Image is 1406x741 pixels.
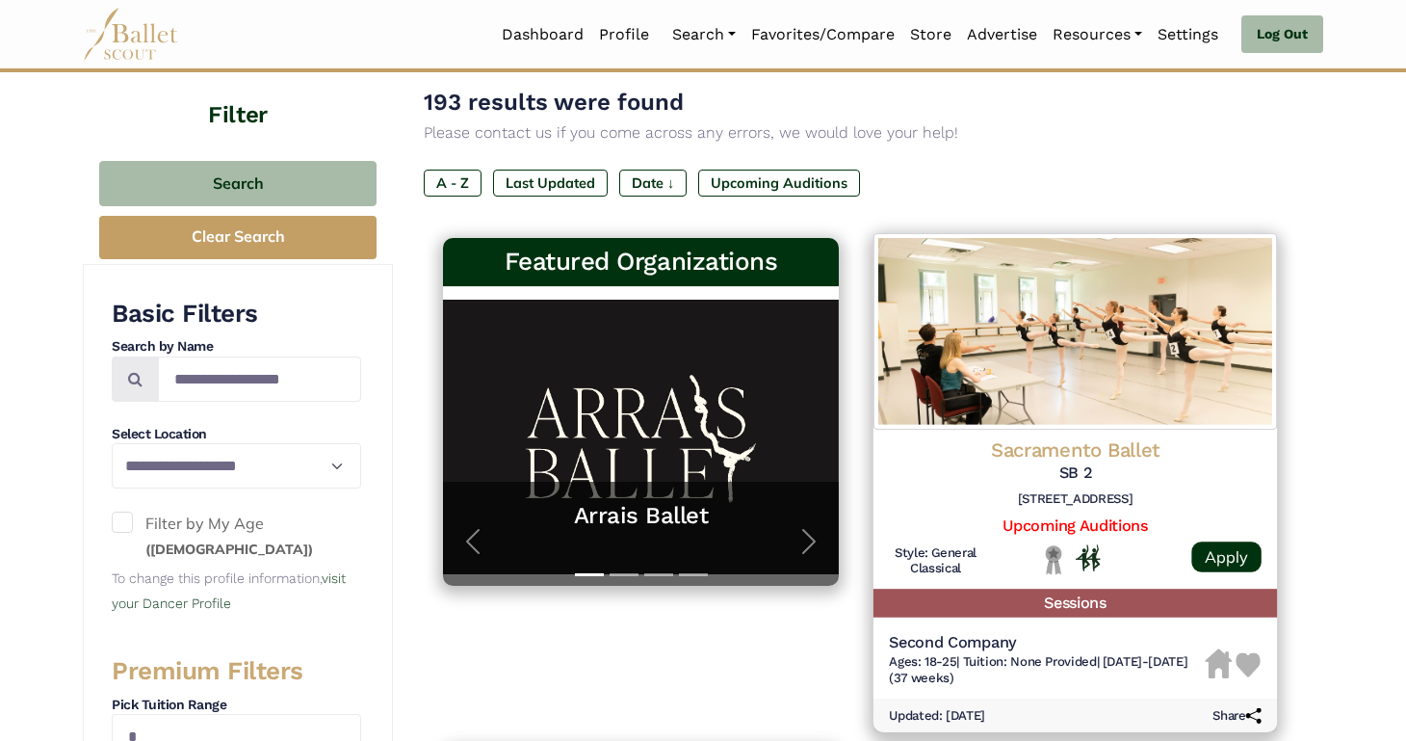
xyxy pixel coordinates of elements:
[112,570,346,611] small: To change this profile information,
[591,14,657,55] a: Profile
[1002,516,1147,535] a: Upcoming Auditions
[112,655,361,688] h3: Premium Filters
[644,564,673,586] button: Slide 3
[112,425,361,444] h4: Select Location
[424,89,684,116] span: 193 results were found
[112,570,346,611] a: visit your Dancer Profile
[493,170,608,197] label: Last Updated
[873,233,1277,430] img: Logo
[889,654,956,669] span: Ages: 18-25
[889,654,1205,687] h6: | |
[1206,649,1233,679] img: Housing Unavailable
[610,564,638,586] button: Slide 2
[889,544,982,577] h6: Style: General Classical
[1236,653,1261,678] img: Heart
[889,438,1262,464] h4: Sacramento Ballet
[889,654,1187,686] span: [DATE]-[DATE] (37 weeks)
[698,170,860,197] label: Upcoming Auditions
[889,463,1262,484] h5: SB 2
[664,14,743,55] a: Search
[99,161,377,206] button: Search
[112,298,361,331] h3: Basic Filters
[959,14,1045,55] a: Advertise
[424,120,1292,146] p: Please contact us if you come across any errors, we would love your help!
[99,216,377,259] button: Clear Search
[424,170,482,197] label: A - Z
[1045,14,1150,55] a: Resources
[1150,14,1226,55] a: Settings
[889,708,985,725] h6: Updated: [DATE]
[873,590,1277,618] h5: Sessions
[679,564,708,586] button: Slide 4
[902,14,959,55] a: Store
[494,14,591,55] a: Dashboard
[112,696,361,715] h4: Pick Tuition Range
[462,501,820,531] a: Arrais Ballet
[1076,545,1101,571] img: In Person
[112,337,361,357] h4: Search by Name
[889,634,1205,654] h5: Second Company
[1241,15,1323,54] a: Log Out
[83,53,393,132] h4: Filter
[1041,544,1066,575] img: Local
[158,357,361,402] input: Search by names...
[1212,708,1262,725] h6: Share
[575,564,604,586] button: Slide 1
[619,170,687,197] label: Date ↓
[963,654,1097,669] span: Tuition: None Provided
[889,491,1262,508] h6: [STREET_ADDRESS]
[458,246,823,278] h3: Featured Organizations
[145,541,313,558] small: ([DEMOGRAPHIC_DATA])
[112,512,361,561] label: Filter by My Age
[743,14,902,55] a: Favorites/Compare
[1191,542,1261,572] a: Apply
